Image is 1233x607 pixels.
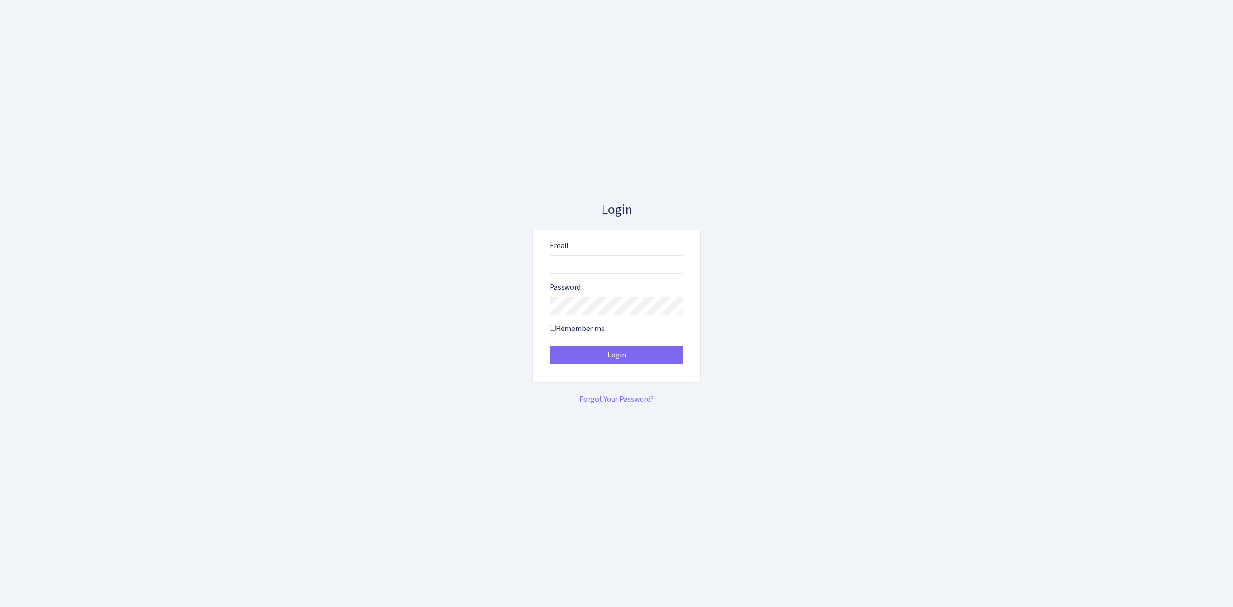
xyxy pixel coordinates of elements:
[579,394,654,405] a: Forgot Your Password?
[550,346,683,364] button: Login
[550,240,569,251] label: Email
[532,202,701,218] h3: Login
[550,281,581,293] label: Password
[550,323,605,334] label: Remember me
[550,325,556,331] input: Remember me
